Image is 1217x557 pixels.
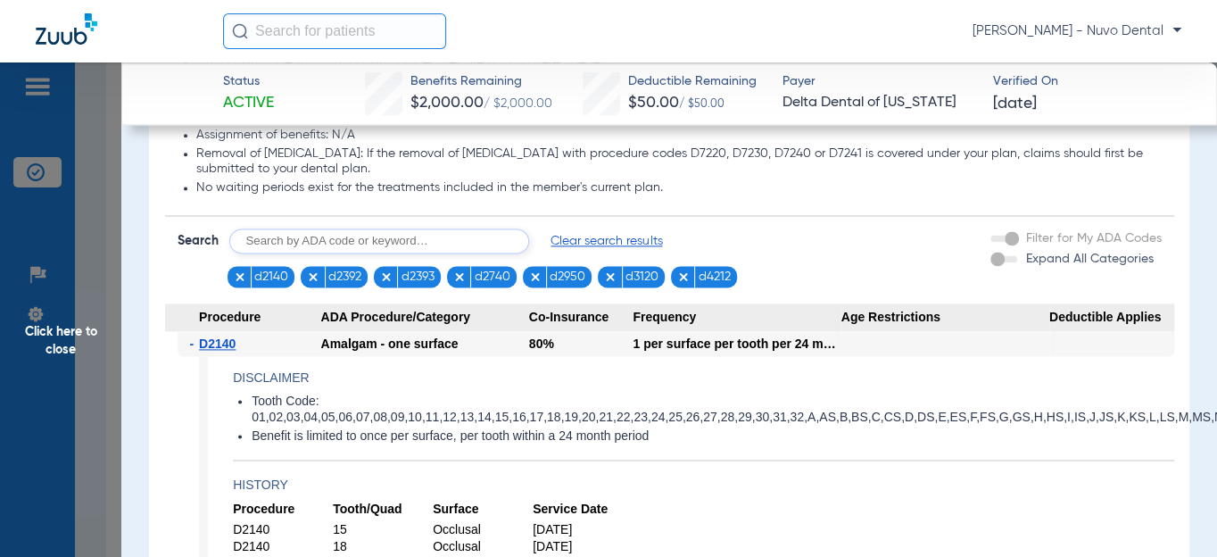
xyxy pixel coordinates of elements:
span: d2392 [328,268,361,286]
span: d2393 [402,268,435,286]
span: D2140 [233,538,333,555]
h4: History [233,476,1174,495]
span: $2,000.00 [410,95,484,111]
iframe: Chat Widget [1128,471,1217,557]
span: Procedure [165,303,321,332]
span: Co-Insurance [529,303,633,332]
span: Frequency [633,303,840,332]
span: Search [178,232,219,250]
div: 80% [529,331,633,356]
span: [DATE] [533,538,633,555]
img: x.svg [380,270,393,283]
span: D2140 [199,337,236,351]
span: Clear search results [551,232,662,250]
span: [DATE] [533,521,633,538]
span: d2740 [475,268,510,286]
span: Payer [782,72,978,91]
img: x.svg [529,270,542,283]
li: Removal of [MEDICAL_DATA]: If the removal of [MEDICAL_DATA] with procedure codes D7220, D7230, D7... [196,146,1162,178]
div: Amalgam - one surface [321,331,529,356]
span: Service Date [533,501,633,518]
span: Surface [433,501,533,518]
img: x.svg [453,270,466,283]
li: Benefit is limited to once per surface, per tooth within a 24 month period [252,428,1174,445]
span: 15 [333,521,433,538]
span: Delta Dental of [US_STATE] [782,92,978,114]
span: Deductible Remaining [628,72,757,91]
input: Search for patients [223,13,446,49]
li: Assignment of benefits: N/A [196,128,1162,144]
span: 18 [333,538,433,555]
span: D2140 [233,521,333,538]
span: Active [223,92,274,114]
span: Verified On [993,72,1188,91]
li: No waiting periods exist for the treatments included in the member's current plan. [196,180,1162,196]
span: Deductible Applies [1049,303,1174,332]
span: [PERSON_NAME] - Nuvo Dental [973,22,1181,40]
label: Filter for My ADA Codes [1022,229,1162,248]
img: Search Icon [232,23,248,39]
span: d3120 [625,268,658,286]
img: x.svg [234,270,246,283]
span: / $50.00 [679,99,724,110]
span: - [190,331,200,356]
img: x.svg [677,270,690,283]
span: d2950 [550,268,585,286]
span: Occlusal [433,521,533,538]
span: / $2,000.00 [484,97,552,110]
span: ADA Procedure/Category [321,303,529,332]
img: x.svg [604,270,617,283]
span: Status [223,72,274,91]
h4: Disclaimer [233,369,1174,387]
span: Benefits Remaining [410,72,552,91]
div: 1 per surface per tooth per 24 months [633,331,840,356]
input: Search by ADA code or keyword… [229,229,529,254]
span: Occlusal [433,538,533,555]
span: [DATE] [993,93,1037,115]
span: Tooth/Quad [333,501,433,518]
span: Expand All Categories [1026,253,1154,265]
img: Zuub Logo [36,13,97,45]
span: d2140 [254,268,288,286]
span: Age Restrictions [841,303,1049,332]
span: $50.00 [628,95,679,111]
li: Tooth Code: 01,02,03,04,05,06,07,08,09,10,11,12,13,14,15,16,17,18,19,20,21,22,23,24,25,26,27,28,2... [252,394,1174,425]
span: Procedure [233,501,333,518]
img: x.svg [307,270,319,283]
span: d4212 [699,268,731,286]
